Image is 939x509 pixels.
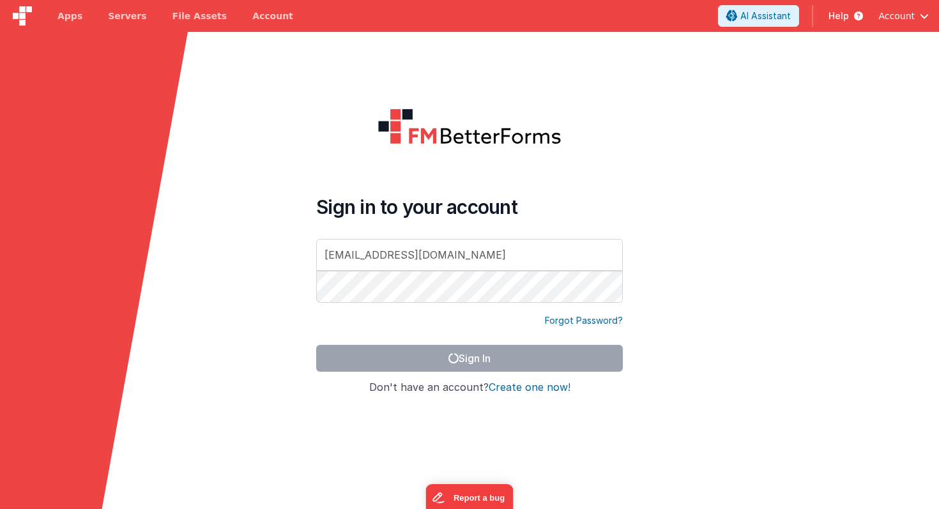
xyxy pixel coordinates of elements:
[878,10,915,22] span: Account
[316,239,623,271] input: Email Address
[828,10,849,22] span: Help
[489,382,570,393] button: Create one now!
[172,10,227,22] span: File Assets
[740,10,791,22] span: AI Assistant
[57,10,82,22] span: Apps
[316,382,623,393] h4: Don't have an account?
[545,314,623,327] a: Forgot Password?
[878,10,929,22] button: Account
[108,10,146,22] span: Servers
[316,345,623,372] button: Sign In
[316,195,623,218] h4: Sign in to your account
[718,5,799,27] button: AI Assistant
